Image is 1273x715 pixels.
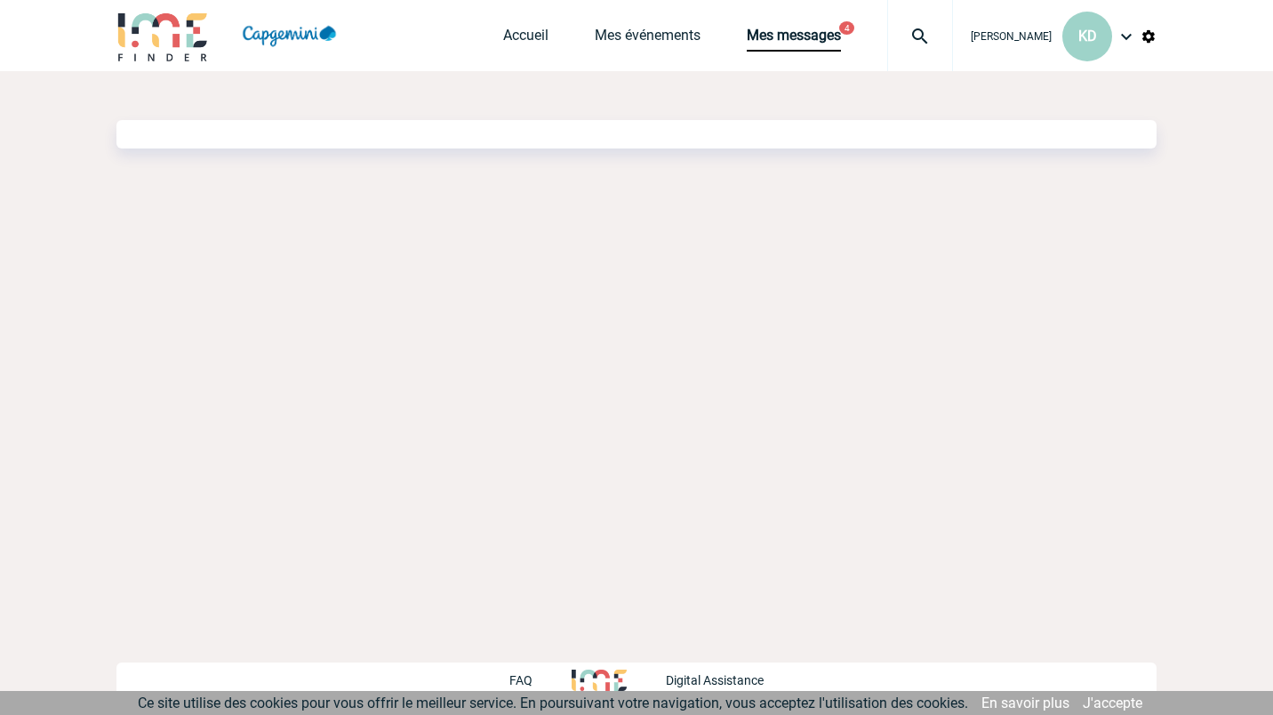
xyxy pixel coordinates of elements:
[509,671,572,687] a: FAQ
[839,21,854,35] button: 4
[116,11,209,61] img: IME-Finder
[747,27,841,52] a: Mes messages
[138,695,968,711] span: Ce site utilise des cookies pour vous offrir le meilleur service. En poursuivant votre navigation...
[595,27,701,52] a: Mes événements
[509,673,532,687] p: FAQ
[572,670,627,691] img: http://www.idealmeetingsevents.fr/
[981,695,1069,711] a: En savoir plus
[666,673,764,687] p: Digital Assistance
[1083,695,1142,711] a: J'accepte
[1078,28,1097,44] span: KD
[503,27,548,52] a: Accueil
[971,30,1052,43] span: [PERSON_NAME]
